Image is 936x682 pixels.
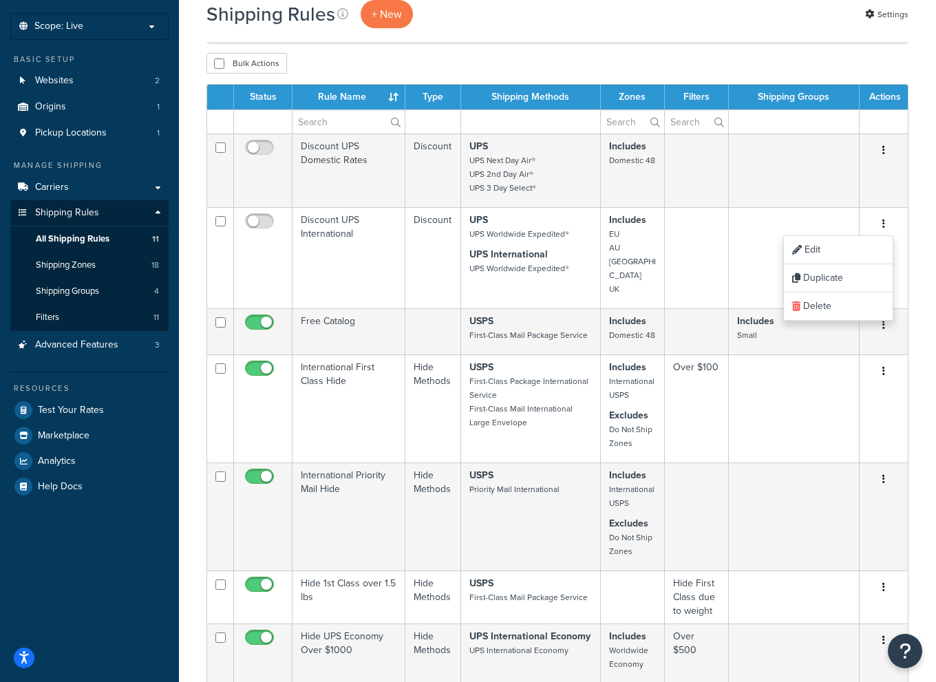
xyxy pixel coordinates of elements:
small: UPS Worldwide Expedited® [469,262,569,275]
th: Type [405,85,461,109]
button: Open Resource Center [888,634,922,668]
strong: Includes [737,314,774,328]
td: Hide Methods [405,462,461,571]
strong: Includes [609,139,646,153]
span: 4 [154,286,159,297]
a: Pickup Locations 1 [10,120,169,146]
td: Hide First Class due to weight [665,571,729,624]
span: 1 [157,127,160,139]
span: Test Your Rates [38,405,104,416]
li: Websites [10,68,169,94]
input: Search [292,110,405,134]
a: Origins 1 [10,94,169,120]
span: 1 [157,101,160,113]
a: Shipping Groups 4 [10,279,169,304]
td: Over $100 [665,354,729,462]
a: Advanced Features 3 [10,332,169,358]
a: Carriers [10,175,169,200]
small: Domestic 48 [609,154,655,167]
th: Zones [601,85,666,109]
th: Shipping Methods [461,85,601,109]
li: Shipping Zones [10,253,169,278]
a: Help Docs [10,474,169,499]
strong: USPS [469,576,493,590]
strong: Includes [609,360,646,374]
small: EU AU [GEOGRAPHIC_DATA] UK [609,228,656,295]
strong: USPS [469,314,493,328]
td: Discount [405,207,461,308]
a: Delete [784,292,893,321]
span: Shipping Rules [35,207,99,219]
small: International USPS [609,483,655,509]
a: Duplicate [784,264,893,292]
li: Pickup Locations [10,120,169,146]
strong: UPS [469,213,488,227]
li: All Shipping Rules [10,226,169,252]
th: Shipping Groups [729,85,860,109]
div: Basic Setup [10,54,169,65]
td: Discount UPS International [292,207,405,308]
small: UPS International Economy [469,644,568,657]
strong: USPS [469,468,493,482]
strong: UPS [469,139,488,153]
a: Websites 2 [10,68,169,94]
span: 11 [152,233,159,245]
strong: UPS International [469,247,548,262]
small: First-Class Package International Service First-Class Mail International Large Envelope [469,375,588,429]
h1: Shipping Rules [206,1,335,28]
button: Bulk Actions [206,53,287,74]
span: 11 [153,312,159,323]
strong: Includes [609,629,646,643]
strong: Excludes [609,408,648,423]
input: Search [665,110,728,134]
th: Rule Name : activate to sort column ascending [292,85,405,109]
span: Origins [35,101,66,113]
small: UPS Next Day Air® UPS 2nd Day Air® UPS 3 Day Select® [469,154,536,194]
a: Shipping Zones 18 [10,253,169,278]
li: Shipping Groups [10,279,169,304]
th: Filters [665,85,729,109]
a: Edit [784,236,893,264]
small: Domestic 48 [609,329,655,341]
span: 18 [151,259,159,271]
td: Hide Methods [405,571,461,624]
small: Do Not Ship Zones [609,531,652,557]
li: Analytics [10,449,169,473]
td: International Priority Mail Hide [292,462,405,571]
small: Worldwide Economy [609,644,648,670]
small: Small [737,329,757,341]
a: Settings [865,5,908,24]
td: Hide 1st Class over 1.5 lbs [292,571,405,624]
a: Marketplace [10,423,169,448]
td: Discount UPS Domestic Rates [292,134,405,207]
span: Carriers [35,182,69,193]
small: First-Class Mail Package Service [469,591,588,604]
li: Shipping Rules [10,200,169,331]
th: Actions [860,85,908,109]
li: Test Your Rates [10,398,169,423]
a: Shipping Rules [10,200,169,226]
strong: Includes [609,468,646,482]
span: 3 [155,339,160,351]
small: UPS Worldwide Expedited® [469,228,569,240]
small: First-Class Mail Package Service [469,329,588,341]
li: Filters [10,305,169,330]
span: Scope: Live [34,21,83,32]
span: Pickup Locations [35,127,107,139]
strong: UPS International Economy [469,629,591,643]
td: Discount [405,134,461,207]
span: Filters [36,312,59,323]
li: Origins [10,94,169,120]
span: Advanced Features [35,339,118,351]
span: Shipping Groups [36,286,99,297]
span: Analytics [38,456,76,467]
span: All Shipping Rules [36,233,109,245]
td: International First Class Hide [292,354,405,462]
strong: USPS [469,360,493,374]
span: 2 [155,75,160,87]
a: All Shipping Rules 11 [10,226,169,252]
small: International USPS [609,375,655,401]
